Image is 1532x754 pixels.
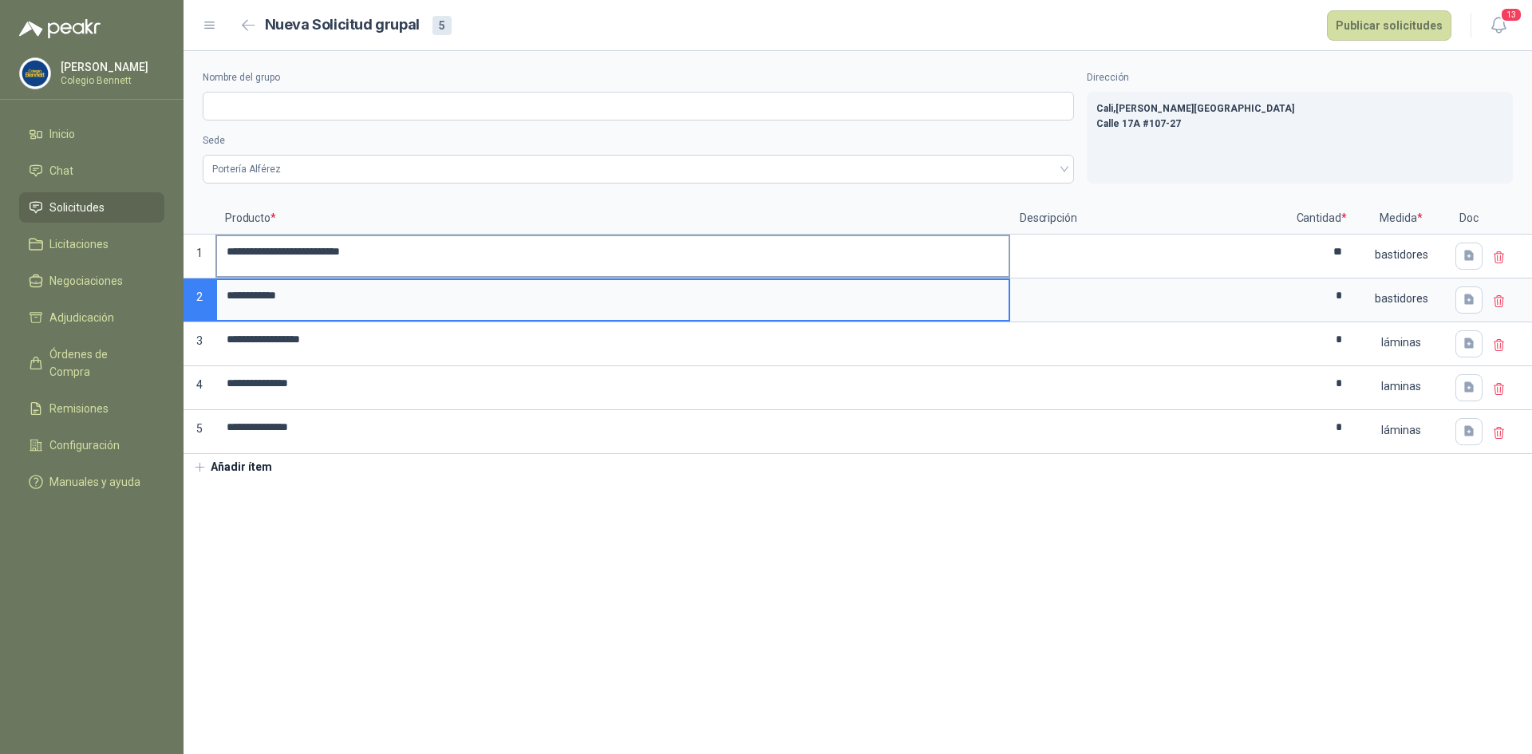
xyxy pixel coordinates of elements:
a: Órdenes de Compra [19,339,164,387]
a: Remisiones [19,393,164,424]
span: Licitaciones [49,235,109,253]
p: 4 [184,366,215,410]
a: Manuales y ayuda [19,467,164,497]
span: Inicio [49,125,75,143]
p: Medida [1353,203,1449,235]
div: 5 [432,16,452,35]
label: Sede [203,133,1074,148]
p: Doc [1449,203,1489,235]
div: láminas [1355,412,1447,448]
button: Publicar solicitudes [1327,10,1451,41]
p: Calle 17A #107-27 [1096,116,1503,132]
span: Chat [49,162,73,180]
span: Adjudicación [49,309,114,326]
p: Cali , [PERSON_NAME][GEOGRAPHIC_DATA] [1096,101,1503,116]
p: [PERSON_NAME] [61,61,160,73]
div: láminas [1355,324,1447,361]
p: Cantidad [1289,203,1353,235]
p: 3 [184,322,215,366]
a: Negociaciones [19,266,164,296]
a: Inicio [19,119,164,149]
button: Añadir ítem [184,454,282,481]
span: Órdenes de Compra [49,345,149,381]
p: 1 [184,235,215,278]
div: bastidores [1355,236,1447,273]
p: Descripción [1010,203,1289,235]
div: laminas [1355,368,1447,405]
p: Producto [215,203,1010,235]
span: Configuración [49,436,120,454]
h2: Nueva Solicitud grupal [265,14,420,37]
p: 5 [184,410,215,454]
span: Remisiones [49,400,109,417]
a: Chat [19,156,164,186]
img: Company Logo [20,58,50,89]
p: 2 [184,278,215,322]
span: 13 [1500,7,1522,22]
p: Colegio Bennett [61,76,160,85]
a: Solicitudes [19,192,164,223]
span: Manuales y ayuda [49,473,140,491]
div: bastidores [1355,280,1447,317]
label: Nombre del grupo [203,70,1074,85]
a: Configuración [19,430,164,460]
span: Negociaciones [49,272,123,290]
label: Dirección [1087,70,1513,85]
span: Solicitudes [49,199,105,216]
span: Portería Alférez [212,157,1064,181]
a: Adjudicación [19,302,164,333]
a: Licitaciones [19,229,164,259]
button: 13 [1484,11,1513,40]
img: Logo peakr [19,19,101,38]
